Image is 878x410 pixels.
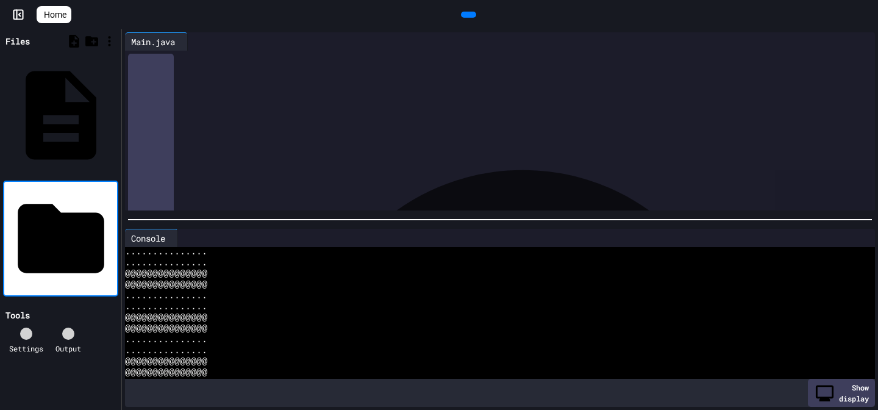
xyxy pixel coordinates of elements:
[125,313,207,324] span: @@@@@@@@@@@@@@@
[125,280,207,291] span: @@@@@@@@@@@@@@@
[125,368,207,379] span: @@@@@@@@@@@@@@@
[125,346,207,357] span: ...............
[125,357,207,368] span: @@@@@@@@@@@@@@@
[125,335,207,346] span: ...............
[125,247,207,258] span: ...............
[125,258,207,269] span: ...............
[125,291,207,302] span: ...............
[44,9,66,21] span: Home
[55,343,81,354] div: Output
[125,269,207,280] span: @@@@@@@@@@@@@@@
[5,309,30,322] div: Tools
[125,32,188,51] div: Main.java
[125,229,178,247] div: Console
[5,35,30,48] div: Files
[125,302,207,313] span: ...............
[37,6,71,23] a: Home
[125,35,181,48] div: Main.java
[808,379,875,407] div: Show display
[9,343,43,354] div: Settings
[125,324,207,335] span: @@@@@@@@@@@@@@@
[125,232,171,245] div: Console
